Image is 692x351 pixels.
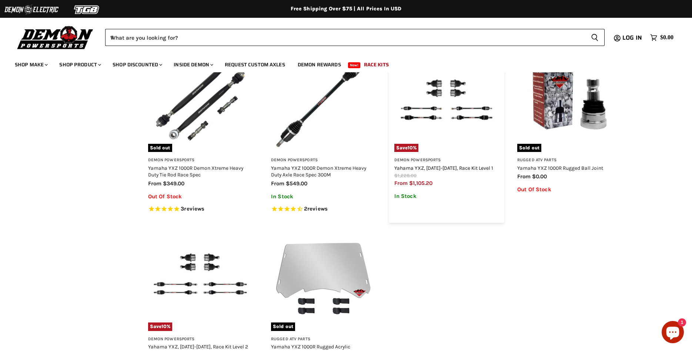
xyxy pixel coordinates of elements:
a: Shop Make [9,57,52,72]
span: from [148,180,161,187]
button: Search [585,29,605,46]
p: In Stock [394,193,499,199]
a: Log in [619,34,646,41]
img: Demon Powersports [15,24,96,50]
a: Yamaha YXZ 1000R Demon Xtreme Heavy Duty Axle Race Spec 300M [271,165,366,178]
img: Yamaha YXZ 1000R Demon Xtreme Heavy Duty Axle Race Spec 300M [271,47,376,152]
input: When autocomplete results are available use up and down arrows to review and enter to select [105,29,585,46]
span: reviews [307,205,328,212]
img: Yamaha YXZ 1000R Demon Xtreme Heavy Duty Tie Rod Race Spec [148,47,253,152]
form: Product [105,29,605,46]
h3: Rugged ATV Parts [517,158,622,163]
span: Sold out [271,322,295,331]
img: Yahama YXZ, 2016-2024, Race Kit Level 1 [394,47,499,152]
span: from [517,173,531,180]
img: Yamaha YXZ 1000R Rugged Acrylic Windshield [271,226,376,331]
span: $349.00 [163,180,184,187]
span: from [271,180,284,187]
span: $0.00 [660,34,673,41]
span: 3 reviews [181,205,204,212]
img: Yamaha YXZ 1000R Rugged Ball Joint [517,47,622,152]
a: Request Custom Axles [219,57,291,72]
a: Shop Discounted [107,57,167,72]
a: Yamaha YXZ 1000R Rugged Ball JointSold out [517,47,622,152]
span: Sold out [517,144,541,152]
a: Yahama YXZ, [DATE]-[DATE], Race Kit Level 1 [394,165,493,171]
a: Yamaha YXZ 1000R Demon Xtreme Heavy Duty Tie Rod Race SpecSold out [148,47,253,152]
p: Out Of Stock [517,186,622,193]
span: $0.00 [532,173,547,180]
a: Demon Rewards [292,57,347,72]
h3: Demon Powersports [271,158,376,163]
span: 2 reviews [304,205,328,212]
a: Yahama YXZ, 2016-2024, Race Kit Level 1Save10% [394,47,499,152]
span: $1,228.00 [394,173,417,178]
a: Yahama YXZ, [DATE]-[DATE], Race Kit Level 2 [148,344,248,350]
span: Save % [148,322,173,331]
a: Yamaha YXZ 1000R Rugged Ball Joint [517,165,603,171]
img: Yahama YXZ, 2016-2024, Race Kit Level 2 [148,226,253,331]
span: Log in [622,33,642,42]
img: TGB Logo 2 [59,3,115,17]
a: $0.00 [646,32,677,43]
p: Out Of Stock [148,193,253,200]
span: 10 [161,324,167,329]
a: Race Kits [358,57,394,72]
h3: Demon Powersports [148,337,253,342]
ul: Main menu [9,54,672,72]
a: Yamaha YXZ 1000R Rugged Acrylic WindshieldSold out [271,226,376,331]
span: $549.00 [286,180,307,187]
span: $1,105.20 [409,180,432,186]
a: Shop Product [54,57,106,72]
img: Demon Electric Logo 2 [4,3,59,17]
span: Rated 4.5 out of 5 stars 2 reviews [271,205,376,213]
a: Yamaha YXZ 1000R Demon Xtreme Heavy Duty Tie Rod Race Spec [148,165,243,178]
span: reviews [184,205,204,212]
span: Sold out [148,144,172,152]
h3: Rugged ATV Parts [271,337,376,342]
span: Rated 5.0 out of 5 stars 3 reviews [148,205,253,213]
a: Inside Demon [168,57,218,72]
p: In Stock [271,193,376,200]
h3: Demon Powersports [148,158,253,163]
div: Free Shipping Over $75 | All Prices In USD [50,6,642,12]
inbox-online-store-chat: Shopify online store chat [659,321,686,345]
span: New! [348,62,361,68]
a: Yahama YXZ, 2016-2024, Race Kit Level 2Save10% [148,226,253,331]
span: Save % [394,144,419,152]
span: from [394,180,408,186]
h3: Demon Powersports [394,158,499,163]
span: 10 [408,145,413,150]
